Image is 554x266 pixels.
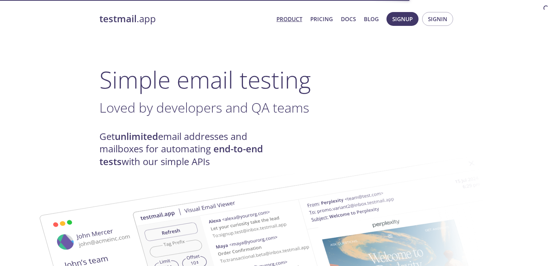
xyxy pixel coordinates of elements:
[392,14,413,24] span: Signup
[99,98,309,117] span: Loved by developers and QA teams
[99,130,277,168] h4: Get email addresses and mailboxes for automating with our simple APIs
[341,14,356,24] a: Docs
[99,142,263,168] strong: end-to-end tests
[428,14,447,24] span: Signin
[115,130,158,143] strong: unlimited
[99,66,455,94] h1: Simple email testing
[99,12,137,25] strong: testmail
[310,14,333,24] a: Pricing
[99,13,271,25] a: testmail.app
[386,12,419,26] button: Signup
[364,14,379,24] a: Blog
[276,14,302,24] a: Product
[422,12,453,26] button: Signin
